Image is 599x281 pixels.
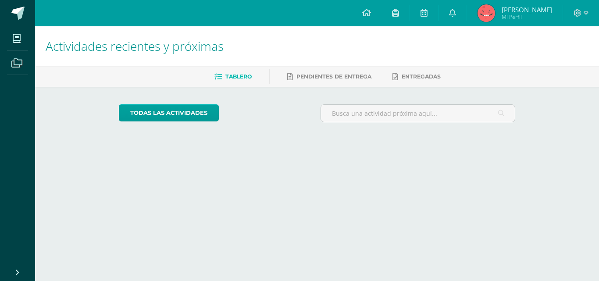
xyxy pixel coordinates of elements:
[478,4,495,22] img: a5192c1002d3f04563f42b68961735a9.png
[502,5,552,14] span: [PERSON_NAME]
[402,73,441,80] span: Entregadas
[214,70,252,84] a: Tablero
[392,70,441,84] a: Entregadas
[296,73,371,80] span: Pendientes de entrega
[225,73,252,80] span: Tablero
[287,70,371,84] a: Pendientes de entrega
[119,104,219,121] a: todas las Actividades
[502,13,552,21] span: Mi Perfil
[46,38,224,54] span: Actividades recientes y próximas
[321,105,515,122] input: Busca una actividad próxima aquí...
